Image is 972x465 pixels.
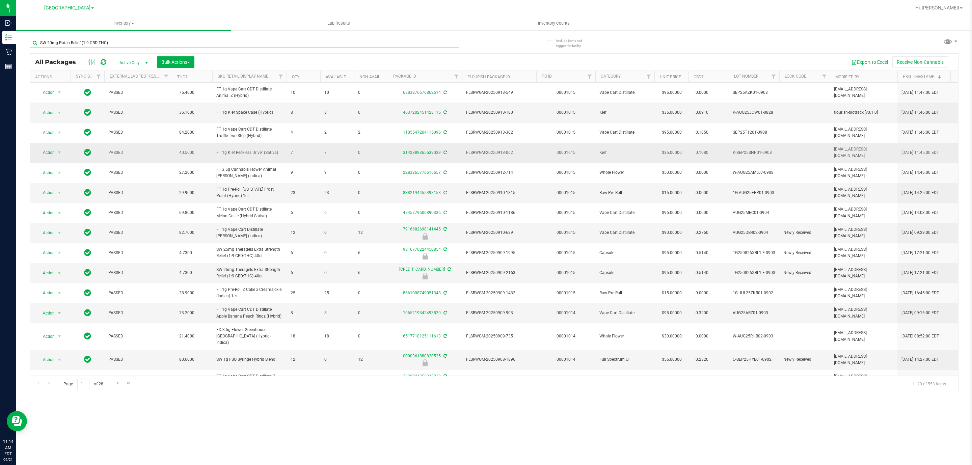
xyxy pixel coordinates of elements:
[216,109,282,116] span: FT 1g Kief Space Case (Hybrid)
[324,270,350,276] span: 0
[599,169,650,176] span: Whole Flower
[403,247,441,252] a: 9816776224450854
[403,170,441,175] a: 2283265776616557
[599,310,650,316] span: Vape Cart Distillate
[466,149,532,156] span: FLSRWGM-20250913-062
[84,228,91,237] span: In Sync
[733,229,775,236] span: AUG25DBR02-0904
[692,331,712,341] span: 0.0000
[157,56,194,68] button: Bulk Actions
[734,74,758,79] a: Lot Number
[442,170,447,175] span: Sync from Compliance System
[692,248,712,258] span: 0.5140
[599,149,650,156] span: Kief
[216,327,282,346] span: FD 3.5g Flower Greenhouse [GEOGRAPHIC_DATA] (Hybrid-Indica)
[37,288,55,298] span: Action
[84,208,91,217] span: In Sync
[783,229,826,236] span: Newly Received
[584,71,595,82] a: Filter
[658,308,685,318] span: $95.00000
[55,168,64,177] span: select
[403,210,441,215] a: 4745779606890336
[108,290,168,296] span: PASSED
[108,270,168,276] span: PASSED
[834,226,893,239] span: [EMAIL_ADDRESS][DOMAIN_NAME]
[403,130,441,135] a: 1105547204115096
[5,49,12,55] inline-svg: Retail
[643,71,654,82] a: Filter
[834,306,893,319] span: [EMAIL_ADDRESS][DOMAIN_NAME]
[161,71,172,82] a: Filter
[176,88,198,98] span: 75.4000
[324,89,350,96] span: 10
[216,206,282,219] span: FT 1g Vape Cart CDT Distillate Melon Collie (Hybrid-Sativa)
[108,89,168,96] span: PASSED
[358,290,384,296] span: 0
[358,190,384,196] span: 0
[35,75,68,79] div: Actions
[783,270,826,276] span: Newly Received
[37,332,55,341] span: Action
[599,270,650,276] span: Capsule
[692,188,712,198] span: 0.0000
[658,228,685,238] span: $90.00000
[901,250,939,256] span: [DATE] 17:21:00 EDT
[358,270,384,276] span: 6
[216,246,282,259] span: SW 25mg Theragels Extra Strength Relief (1:9 CBD:THC) 40ct
[733,290,775,296] span: 1G-JUL25ZKR01-0902
[442,90,447,95] span: Sync from Compliance System
[292,75,299,79] a: Qty
[903,74,942,79] a: Pkg Timestamp
[291,109,316,116] span: 8
[291,290,316,296] span: 25
[542,74,552,79] a: PO ID
[901,89,939,96] span: [DATE] 11:47:00 EDT
[557,190,575,195] a: 00001015
[466,310,532,316] span: FLSRWGM-20250909-903
[658,148,685,158] span: $35.00000
[37,168,55,177] span: Action
[403,334,441,338] a: 6517710125111613
[218,74,268,79] a: Sku Retail Display Name
[30,38,459,48] input: Search Package ID, Item Name, SKU, Lot or Part Number...
[37,355,55,364] span: Action
[447,267,451,272] span: Sync from Compliance System
[359,75,389,79] a: Non-Available
[176,228,198,238] span: 82.7000
[5,63,12,70] inline-svg: Reports
[901,109,939,116] span: [DATE] 11:46:00 EDT
[403,310,441,315] a: 1065219842493520
[442,247,447,252] span: Sync from Compliance System
[358,129,384,136] span: 2
[55,88,64,97] span: select
[466,270,532,276] span: FLSRWGM-20250909-2163
[557,250,575,255] a: 00001015
[847,56,892,68] button: Export to Excel
[324,129,350,136] span: 2
[84,331,91,341] span: In Sync
[216,166,282,179] span: FT 3.5g Cannabis Flower Animal [PERSON_NAME] (Indica)
[442,310,447,315] span: Sync from Compliance System
[658,331,685,341] span: $30.00000
[231,16,446,30] a: Lab Results
[834,206,893,219] span: [EMAIL_ADDRESS][DOMAIN_NAME]
[324,250,350,256] span: 0
[599,190,650,196] span: Raw Pre-Roll
[467,75,510,79] a: Flourish Package ID
[692,168,712,177] span: 0.0000
[658,128,685,137] span: $95.00000
[466,89,532,96] span: FLSRWGM-20250913-549
[216,149,282,156] span: FT 1g Kief Reckless Driver (Sativa)
[84,288,91,298] span: In Sync
[834,86,893,99] span: [EMAIL_ADDRESS][DOMAIN_NAME]
[37,128,55,137] span: Action
[37,208,55,218] span: Action
[557,130,575,135] a: 00001015
[93,71,104,82] a: Filter
[37,228,55,238] span: Action
[692,108,712,117] span: 0.0910
[324,109,350,116] span: 8
[37,268,55,278] span: Action
[37,188,55,197] span: Action
[660,75,681,79] a: Unit Price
